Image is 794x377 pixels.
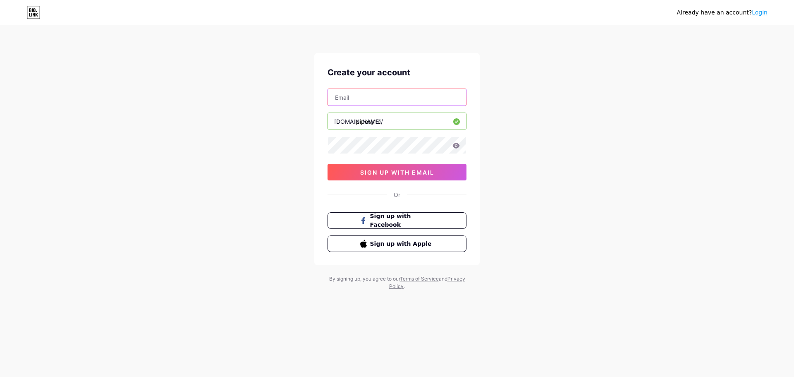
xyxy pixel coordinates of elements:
span: Sign up with Facebook [370,212,434,229]
div: Create your account [328,66,466,79]
div: By signing up, you agree to our and . [327,275,467,290]
input: Email [328,89,466,106]
button: Sign up with Facebook [328,212,466,229]
button: sign up with email [328,164,466,180]
span: Sign up with Apple [370,240,434,248]
div: Or [394,190,400,199]
div: Already have an account? [677,8,768,17]
a: Login [752,9,768,16]
input: username [328,113,466,130]
span: sign up with email [360,169,434,176]
div: [DOMAIN_NAME]/ [334,117,383,126]
a: Terms of Service [400,276,439,282]
button: Sign up with Apple [328,235,466,252]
